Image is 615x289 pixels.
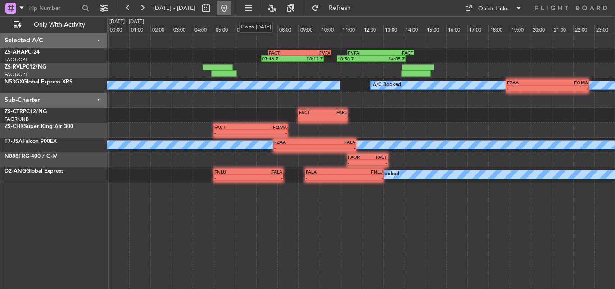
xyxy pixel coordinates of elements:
[338,56,371,61] div: 10:50 Z
[5,154,25,159] span: N888FR
[239,22,273,33] div: Go to [DATE]
[129,25,150,33] div: 01:00
[27,1,79,15] input: Trip Number
[5,109,23,115] span: ZS-CTR
[510,25,531,33] div: 19:00
[344,169,383,174] div: FNLU
[274,139,315,145] div: FZAA
[250,124,286,130] div: FQMA
[371,168,399,181] div: A/C Booked
[323,110,347,115] div: FABL
[348,50,381,55] div: FVFA
[367,160,387,165] div: -
[321,5,359,11] span: Refresh
[277,25,298,33] div: 08:00
[248,175,282,180] div: -
[552,25,573,33] div: 21:00
[381,50,414,55] div: FACT
[5,139,57,144] a: T7-JSAFalcon 900EX
[5,71,28,78] a: FACT/CPT
[315,139,355,145] div: FALA
[383,25,404,33] div: 13:00
[573,25,594,33] div: 22:00
[274,145,315,151] div: -
[5,64,46,70] a: ZS-RVLPC12/NG
[467,25,488,33] div: 17:00
[250,130,286,136] div: -
[109,18,144,26] div: [DATE] - [DATE]
[373,78,401,92] div: A/C Booked
[348,154,367,160] div: FAOR
[507,80,547,85] div: FZAA
[488,25,510,33] div: 18:00
[214,25,235,33] div: 05:00
[460,1,527,15] button: Quick Links
[478,5,509,14] div: Quick Links
[547,80,588,85] div: FQMA
[5,124,73,129] a: ZS-CHKSuper King Air 300
[507,86,547,91] div: -
[348,160,367,165] div: -
[214,175,249,180] div: -
[150,25,172,33] div: 02:00
[341,25,362,33] div: 11:00
[306,175,344,180] div: -
[293,56,323,61] div: 10:13 Z
[5,116,29,123] a: FAOR/JNB
[5,50,25,55] span: ZS-AHA
[23,22,95,28] span: Only With Activity
[298,25,320,33] div: 09:00
[446,25,467,33] div: 16:00
[5,64,23,70] span: ZS-RVL
[5,169,26,174] span: D2-ANG
[367,154,387,160] div: FACT
[172,25,193,33] div: 03:00
[299,115,323,121] div: -
[5,169,63,174] a: D2-ANGGlobal Express
[5,154,57,159] a: N888FRG-400 / G-IV
[425,25,446,33] div: 15:00
[371,56,405,61] div: 14:05 Z
[547,86,588,91] div: -
[299,110,323,115] div: FACT
[248,169,282,174] div: FALA
[153,4,195,12] span: [DATE] - [DATE]
[5,124,24,129] span: ZS-CHK
[306,169,344,174] div: FALA
[362,25,383,33] div: 12:00
[214,169,249,174] div: FNLU
[108,25,129,33] div: 00:00
[214,124,250,130] div: FACT
[315,145,355,151] div: -
[5,109,47,115] a: ZS-CTRPC12/NG
[5,56,28,63] a: FACT/CPT
[214,130,250,136] div: -
[307,1,362,15] button: Refresh
[193,25,214,33] div: 04:00
[5,50,40,55] a: ZS-AHAPC-24
[10,18,98,32] button: Only With Activity
[5,139,23,144] span: T7-JSA
[320,25,341,33] div: 10:00
[531,25,552,33] div: 20:00
[5,79,72,85] a: N53GXGlobal Express XRS
[262,56,293,61] div: 07:16 Z
[323,115,347,121] div: -
[344,175,383,180] div: -
[404,25,425,33] div: 14:00
[5,79,23,85] span: N53GX
[269,50,300,55] div: FACT
[300,50,331,55] div: FVFA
